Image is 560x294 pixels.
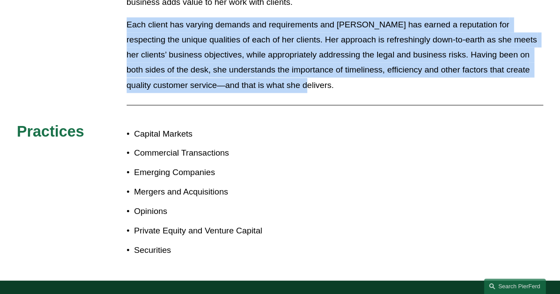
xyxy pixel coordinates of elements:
[484,279,546,294] a: Search this site
[134,184,280,199] p: Mergers and Acquisitions
[17,123,84,140] span: Practices
[134,223,280,238] p: Private Equity and Venture Capital
[134,165,280,180] p: Emerging Companies
[134,145,280,160] p: Commercial Transactions
[134,126,280,141] p: Capital Markets
[127,17,543,93] p: Each client has varying demands and requirements and [PERSON_NAME] has earned a reputation for re...
[134,204,280,219] p: Opinions
[134,242,280,257] p: Securities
